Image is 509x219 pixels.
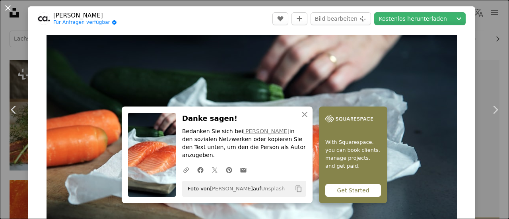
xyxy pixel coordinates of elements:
[184,182,285,195] span: Foto von auf
[374,12,452,25] a: Kostenlos herunterladen
[452,12,466,25] button: Downloadgröße auswählen
[272,12,288,25] button: Gefällt mir
[261,186,285,192] a: Unsplash
[325,113,373,125] img: file-1747939142011-51e5cc87e3c9
[311,12,371,25] button: Bild bearbeiten
[208,162,222,178] a: Auf Twitter teilen
[319,107,387,203] a: With Squarespace, you can book clients, manage projects, and get paid.Get Started
[325,138,381,170] span: With Squarespace, you can book clients, manage projects, and get paid.
[53,19,117,26] a: Für Anfragen verfügbar
[291,12,307,25] button: Zu Kollektion hinzufügen
[236,162,251,178] a: Via E-Mail teilen teilen
[182,113,306,124] h3: Danke sagen!
[53,12,117,19] a: [PERSON_NAME]
[37,12,50,25] img: Zum Profil von Caroline Attwood
[193,162,208,178] a: Auf Facebook teilen
[222,162,236,178] a: Auf Pinterest teilen
[243,128,289,134] a: [PERSON_NAME]
[481,72,509,148] a: Weiter
[182,128,306,159] p: Bedanken Sie sich bei in den sozialen Netzwerken oder kopieren Sie den Text unten, um den die Per...
[292,182,305,196] button: In die Zwischenablage kopieren
[325,184,381,197] div: Get Started
[210,186,253,192] a: [PERSON_NAME]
